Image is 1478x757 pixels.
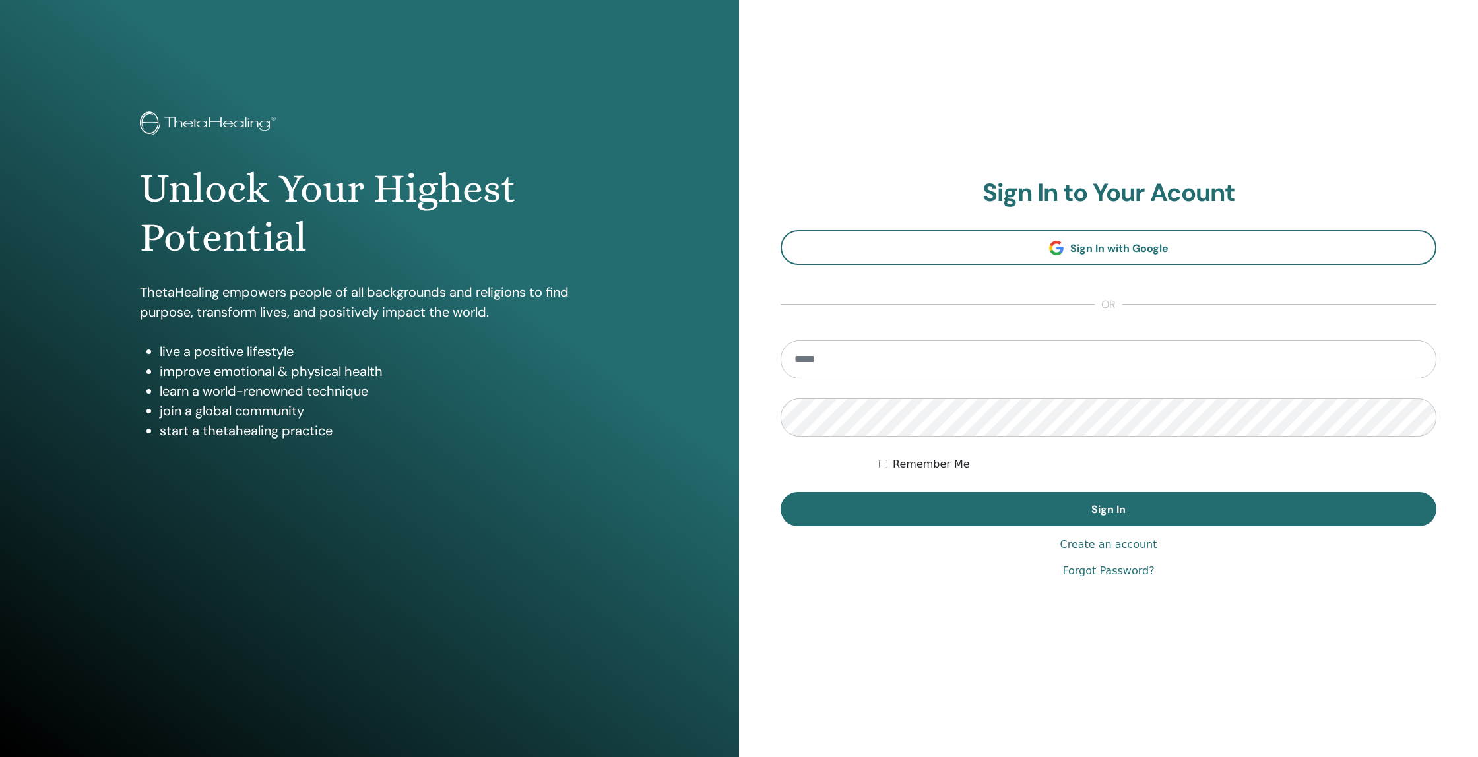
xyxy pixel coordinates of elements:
li: live a positive lifestyle [160,342,600,361]
a: Forgot Password? [1062,563,1154,579]
li: improve emotional & physical health [160,361,600,381]
h2: Sign In to Your Acount [781,178,1436,208]
span: or [1095,297,1122,313]
p: ThetaHealing empowers people of all backgrounds and religions to find purpose, transform lives, a... [140,282,600,322]
h1: Unlock Your Highest Potential [140,164,600,262]
button: Sign In [781,492,1436,526]
a: Sign In with Google [781,230,1436,265]
a: Create an account [1060,537,1157,553]
li: learn a world-renowned technique [160,381,600,401]
span: Sign In with Google [1070,241,1169,255]
li: start a thetahealing practice [160,421,600,440]
li: join a global community [160,401,600,421]
label: Remember Me [893,456,970,472]
span: Sign In [1091,502,1126,516]
div: Keep me authenticated indefinitely or until I manually logout [879,456,1436,472]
